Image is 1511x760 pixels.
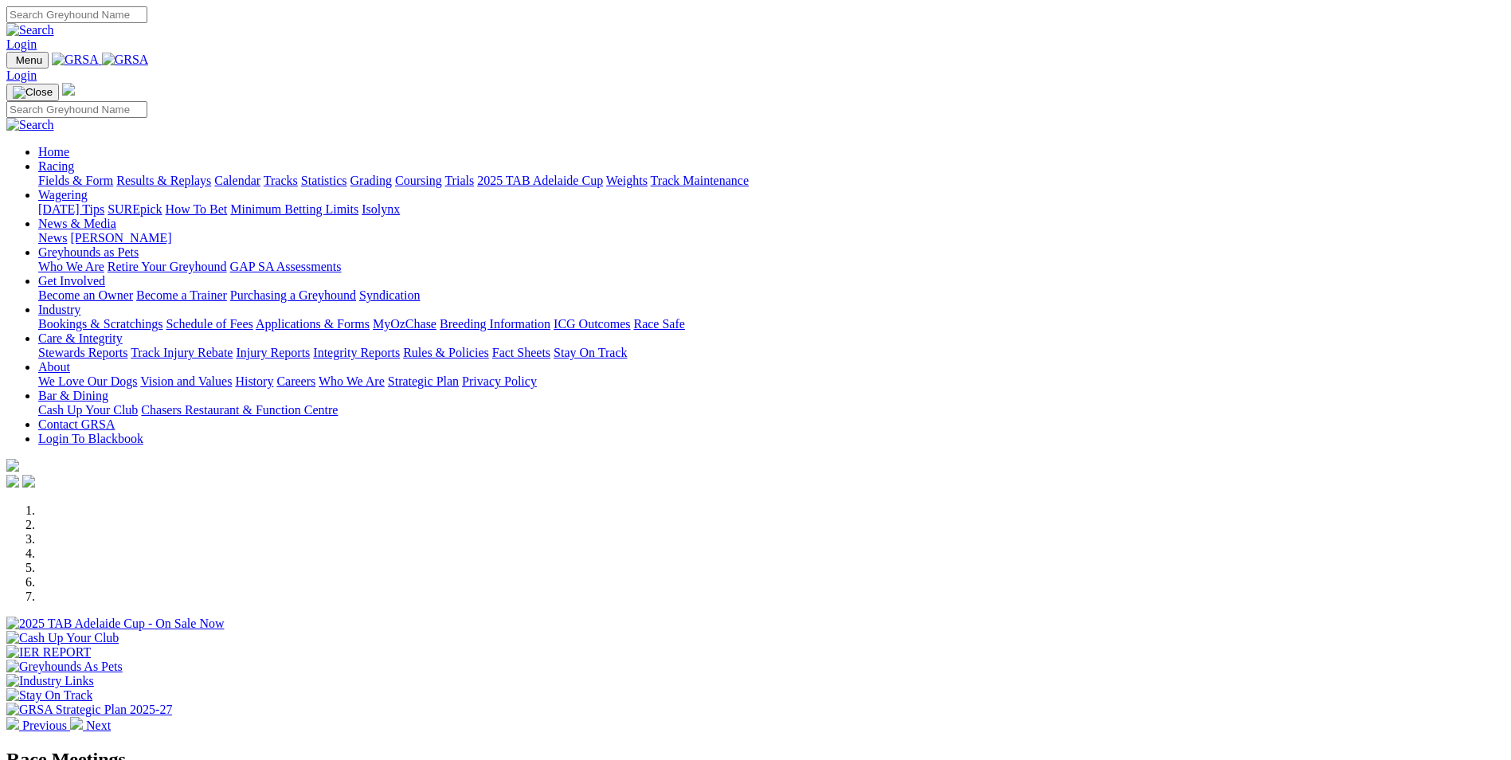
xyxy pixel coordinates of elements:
[6,101,147,118] input: Search
[256,317,370,331] a: Applications & Forms
[38,159,74,173] a: Racing
[38,389,108,402] a: Bar & Dining
[22,475,35,488] img: twitter.svg
[38,202,1505,217] div: Wagering
[6,475,19,488] img: facebook.svg
[6,23,54,37] img: Search
[13,86,53,99] img: Close
[131,346,233,359] a: Track Injury Rebate
[70,719,111,732] a: Next
[301,174,347,187] a: Statistics
[141,403,338,417] a: Chasers Restaurant & Function Centre
[313,346,400,359] a: Integrity Reports
[38,346,127,359] a: Stewards Reports
[230,260,342,273] a: GAP SA Assessments
[108,260,227,273] a: Retire Your Greyhound
[38,288,133,302] a: Become an Owner
[38,145,69,159] a: Home
[70,231,171,245] a: [PERSON_NAME]
[230,202,358,216] a: Minimum Betting Limits
[6,6,147,23] input: Search
[38,202,104,216] a: [DATE] Tips
[6,52,49,69] button: Toggle navigation
[38,432,143,445] a: Login To Blackbook
[319,374,385,388] a: Who We Are
[6,703,172,717] img: GRSA Strategic Plan 2025-27
[38,403,1505,417] div: Bar & Dining
[264,174,298,187] a: Tracks
[38,174,1505,188] div: Racing
[38,303,80,316] a: Industry
[108,202,162,216] a: SUREpick
[554,346,627,359] a: Stay On Track
[350,174,392,187] a: Grading
[38,260,1505,274] div: Greyhounds as Pets
[38,317,1505,331] div: Industry
[38,317,162,331] a: Bookings & Scratchings
[116,174,211,187] a: Results & Replays
[38,331,123,345] a: Care & Integrity
[38,274,105,288] a: Get Involved
[38,260,104,273] a: Who We Are
[38,217,116,230] a: News & Media
[462,374,537,388] a: Privacy Policy
[38,360,70,374] a: About
[102,53,149,67] img: GRSA
[166,202,228,216] a: How To Bet
[6,719,70,732] a: Previous
[214,174,260,187] a: Calendar
[6,69,37,82] a: Login
[38,374,137,388] a: We Love Our Dogs
[52,53,99,67] img: GRSA
[38,231,1505,245] div: News & Media
[6,84,59,101] button: Toggle navigation
[440,317,550,331] a: Breeding Information
[362,202,400,216] a: Isolynx
[606,174,648,187] a: Weights
[359,288,420,302] a: Syndication
[62,83,75,96] img: logo-grsa-white.png
[373,317,436,331] a: MyOzChase
[16,54,42,66] span: Menu
[166,317,252,331] a: Schedule of Fees
[403,346,489,359] a: Rules & Policies
[136,288,227,302] a: Become a Trainer
[6,631,119,645] img: Cash Up Your Club
[86,719,111,732] span: Next
[38,188,88,202] a: Wagering
[6,645,91,660] img: IER REPORT
[276,374,315,388] a: Careers
[6,717,19,730] img: chevron-left-pager-white.svg
[477,174,603,187] a: 2025 TAB Adelaide Cup
[38,417,115,431] a: Contact GRSA
[444,174,474,187] a: Trials
[140,374,232,388] a: Vision and Values
[6,660,123,674] img: Greyhounds As Pets
[6,688,92,703] img: Stay On Track
[6,118,54,132] img: Search
[6,37,37,51] a: Login
[22,719,67,732] span: Previous
[70,717,83,730] img: chevron-right-pager-white.svg
[633,317,684,331] a: Race Safe
[38,231,67,245] a: News
[38,346,1505,360] div: Care & Integrity
[6,617,225,631] img: 2025 TAB Adelaide Cup - On Sale Now
[38,174,113,187] a: Fields & Form
[388,374,459,388] a: Strategic Plan
[395,174,442,187] a: Coursing
[235,374,273,388] a: History
[38,288,1505,303] div: Get Involved
[6,459,19,472] img: logo-grsa-white.png
[38,245,139,259] a: Greyhounds as Pets
[236,346,310,359] a: Injury Reports
[492,346,550,359] a: Fact Sheets
[38,403,138,417] a: Cash Up Your Club
[38,374,1505,389] div: About
[554,317,630,331] a: ICG Outcomes
[230,288,356,302] a: Purchasing a Greyhound
[6,674,94,688] img: Industry Links
[651,174,749,187] a: Track Maintenance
